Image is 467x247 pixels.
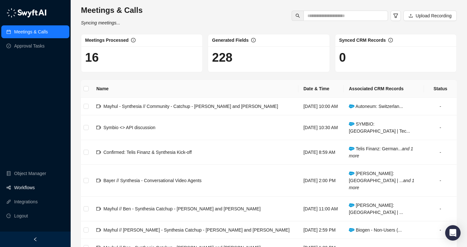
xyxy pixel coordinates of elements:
span: video-camera [96,125,101,130]
span: video-camera [96,228,101,232]
a: Meetings & Calls [14,25,48,38]
a: Integrations [14,195,38,208]
th: Date & Time [298,80,344,98]
h1: 0 [339,50,453,65]
h1: 228 [212,50,325,65]
th: Name [91,80,298,98]
span: Bayer // Synthesia - Conversational Video Agents [103,178,202,183]
td: - [424,98,457,115]
span: Generated Fields [212,38,249,43]
button: Upload Recording [403,11,457,21]
span: [PERSON_NAME]: [GEOGRAPHIC_DATA] | ... [349,171,414,190]
td: - [424,115,457,140]
a: Workflows [14,181,35,194]
td: - [424,221,457,239]
td: [DATE] 2:59 PM [298,221,344,239]
th: Associated CRM Records [344,80,424,98]
i: Syncing meetings... [81,20,120,25]
span: video-camera [96,207,101,211]
span: search [295,13,300,18]
span: info-circle [388,38,393,42]
td: [DATE] 8:59 AM [298,140,344,165]
h3: Meetings & Calls [81,5,143,15]
td: [DATE] 11:00 AM [298,197,344,221]
span: Mayhul // Ben - Synthesia Catchup - [PERSON_NAME] and [PERSON_NAME] [103,206,260,211]
span: Confirmed: Telis Finanz & Synthesia Kick-off [103,150,192,155]
span: logout [6,214,11,218]
span: Autoneum: Switzerlan... [349,104,403,109]
span: video-camera [96,104,101,109]
span: Symbio <> API discussion [103,125,155,130]
span: video-camera [96,150,101,154]
span: Meetings Processed [85,38,128,43]
td: - [424,165,457,197]
i: and 1 more [349,178,414,190]
span: info-circle [131,38,136,42]
i: and 1 more [349,146,413,158]
td: - [424,140,457,165]
span: info-circle [251,38,256,42]
span: left [33,237,38,242]
span: Upload Recording [416,12,452,19]
td: [DATE] 10:00 AM [298,98,344,115]
a: Object Manager [14,167,46,180]
h1: 16 [85,50,198,65]
span: [PERSON_NAME]: [GEOGRAPHIC_DATA] | ... [349,203,403,215]
span: filter [393,13,398,18]
span: Logout [14,209,28,222]
span: video-camera [96,178,101,183]
span: upload [409,13,413,18]
th: Status [424,80,457,98]
span: Biogen - Non-Users (... [349,227,402,233]
span: Mayhul - Synthesia // Community - Catchup - [PERSON_NAME] and [PERSON_NAME] [103,104,278,109]
span: Telis Finanz: German... [349,146,413,158]
td: [DATE] 2:00 PM [298,165,344,197]
td: - [424,197,457,221]
span: SYMBIO: [GEOGRAPHIC_DATA] | Tec... [349,121,410,134]
td: [DATE] 10:30 AM [298,115,344,140]
div: Open Intercom Messenger [445,225,461,241]
span: Synced CRM Records [339,38,386,43]
img: logo-05li4sbe.png [6,8,47,18]
a: Approval Tasks [14,40,45,52]
span: Mayhul // [PERSON_NAME] - Synthesia Catchup - [PERSON_NAME] and [PERSON_NAME] [103,227,290,233]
